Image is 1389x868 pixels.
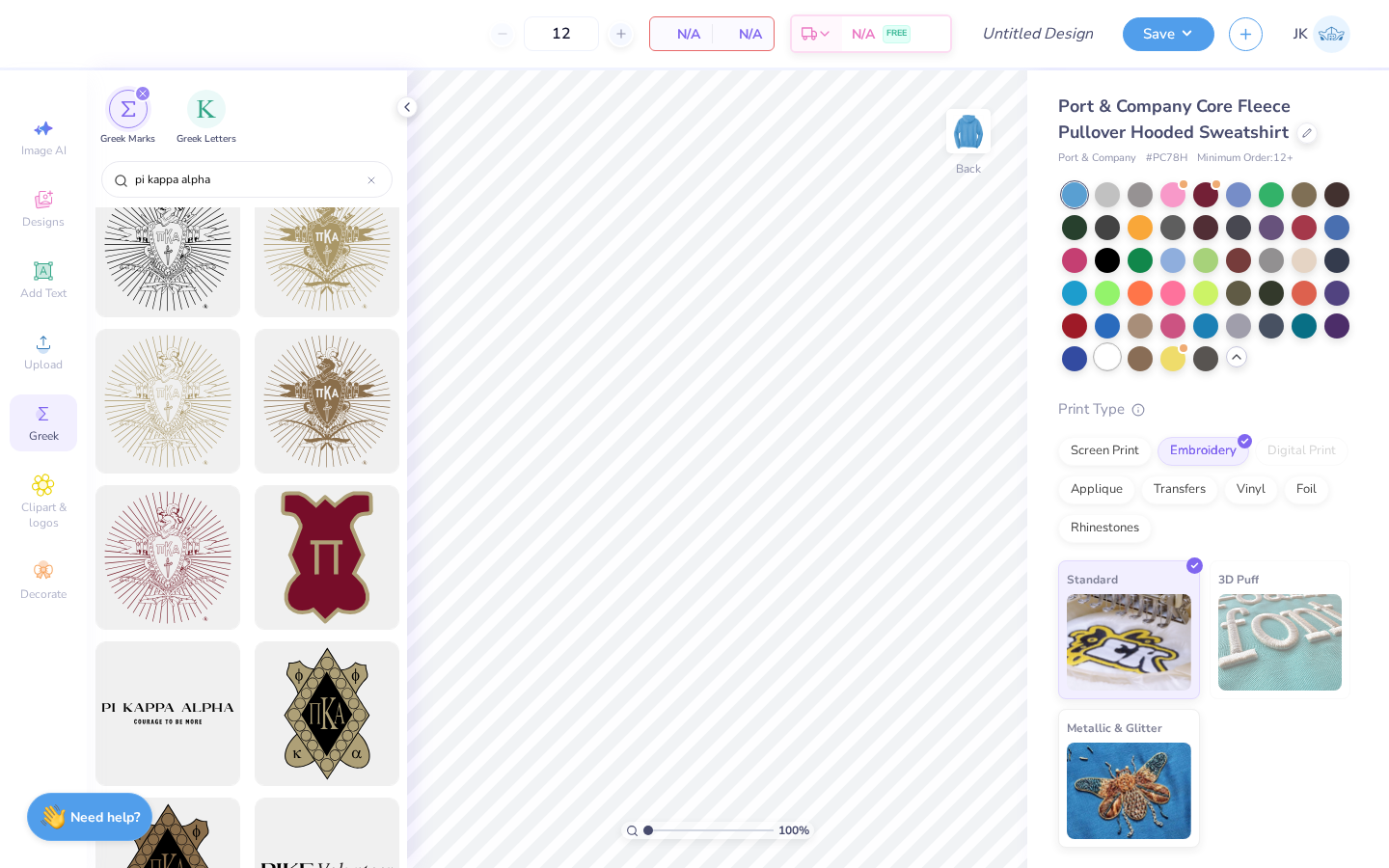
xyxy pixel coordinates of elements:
div: Transfers [1141,475,1218,504]
div: Digital Print [1255,437,1348,466]
img: Greek Marks Image [121,101,136,117]
img: Metallic & Glitter [1067,743,1191,839]
span: Greek Letters [177,132,236,147]
span: Port & Company Core Fleece Pullover Hooded Sweatshirt [1058,95,1291,144]
div: Print Type [1058,398,1350,420]
div: filter for Greek Marks [100,90,155,147]
span: Metallic & Glitter [1067,718,1162,738]
button: Save [1123,17,1214,51]
span: Greek [29,428,59,444]
span: N/A [852,24,875,44]
div: Back [956,160,981,177]
div: Rhinestones [1058,514,1152,543]
span: Add Text [20,285,67,301]
strong: Need help? [70,808,140,827]
div: Vinyl [1224,475,1278,504]
span: Decorate [20,586,67,602]
span: Image AI [21,143,67,158]
img: Standard [1067,594,1191,691]
span: Clipart & logos [10,500,77,530]
span: # PC78H [1146,150,1187,167]
div: Foil [1284,475,1329,504]
span: Port & Company [1058,150,1136,167]
button: filter button [100,90,155,147]
span: 100 % [778,822,809,839]
div: Applique [1058,475,1135,504]
span: Greek Marks [100,132,155,147]
div: Embroidery [1157,437,1249,466]
span: JK [1294,23,1308,45]
span: Standard [1067,569,1118,589]
span: N/A [662,24,700,44]
button: filter button [177,90,236,147]
input: Try "Alpha" [133,170,368,189]
span: N/A [723,24,762,44]
span: Designs [22,214,65,230]
a: JK [1294,15,1350,53]
img: Greek Letters Image [197,99,216,119]
span: 3D Puff [1218,569,1259,589]
img: Back [949,112,988,150]
div: Screen Print [1058,437,1152,466]
input: – – [524,16,599,51]
input: Untitled Design [967,14,1108,53]
span: Upload [24,357,63,372]
img: Joshua Kelley [1313,15,1350,53]
span: Minimum Order: 12 + [1197,150,1294,167]
img: 3D Puff [1218,594,1343,691]
div: filter for Greek Letters [177,90,236,147]
span: FREE [886,27,907,41]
